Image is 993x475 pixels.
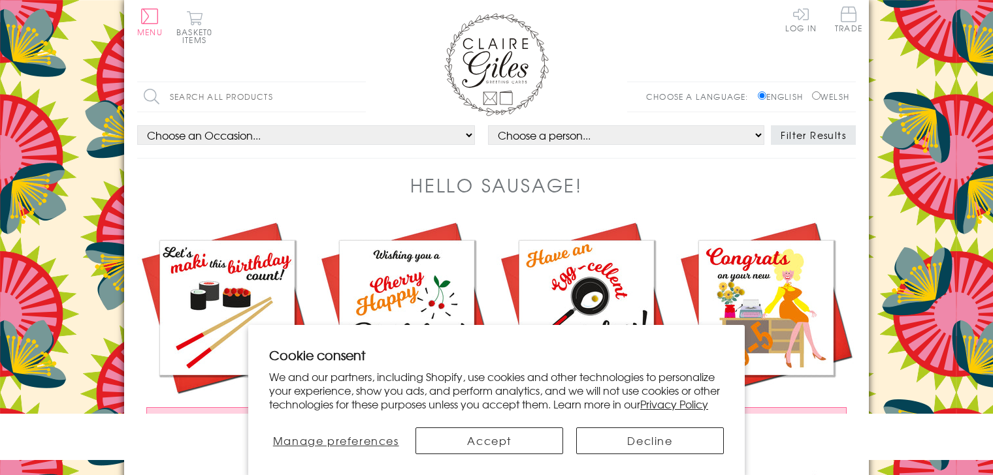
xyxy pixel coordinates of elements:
[137,218,317,397] img: Birthday Card, Maki This Birthday Count, Sushi Embellished with colourful pompoms
[576,427,724,454] button: Decline
[812,91,821,100] input: Welsh
[685,407,847,431] button: £3.75 Add to Basket
[269,427,402,454] button: Manage preferences
[771,125,856,145] button: Filter Results
[444,13,549,116] img: Claire Giles Greetings Cards
[176,10,212,44] button: Basket0 items
[269,370,724,410] p: We and our partners, including Shopify, use cookies and other technologies to personalize your ex...
[496,218,676,397] img: Birthday Card, Have an Egg-cellent Day, Embellished with colourful pompoms
[137,26,163,38] span: Menu
[758,91,809,102] label: English
[496,218,676,444] a: Birthday Card, Have an Egg-cellent Day, Embellished with colourful pompoms £3.75 Add to Basket
[317,218,496,397] img: Birthday Card, Cherry Happy Birthday, Embellished with colourful pompoms
[137,125,475,145] select: option option
[676,218,856,397] img: New Job Congratulations Card, 9-5 Dolly, Embellished with colourful pompoms
[410,172,583,198] h1: Hello Sausage!
[137,218,317,444] a: Birthday Card, Maki This Birthday Count, Sushi Embellished with colourful pompoms £3.75 Add to Ba...
[146,407,308,431] button: £3.75 Add to Basket
[269,346,724,364] h2: Cookie consent
[640,396,708,412] a: Privacy Policy
[273,433,399,448] span: Manage preferences
[676,218,856,444] a: New Job Congratulations Card, 9-5 Dolly, Embellished with colourful pompoms £3.75 Add to Basket
[137,8,163,36] button: Menu
[812,91,849,102] label: Welsh
[137,82,366,112] input: Search all products
[646,91,755,102] p: Choose a language:
[835,7,862,35] a: Trade
[758,91,766,100] input: English
[785,7,817,32] a: Log In
[415,427,563,454] button: Accept
[317,218,496,444] a: Birthday Card, Cherry Happy Birthday, Embellished with colourful pompoms £3.75 Add to Basket
[835,7,862,32] span: Trade
[353,82,366,112] input: Search
[182,26,212,46] span: 0 items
